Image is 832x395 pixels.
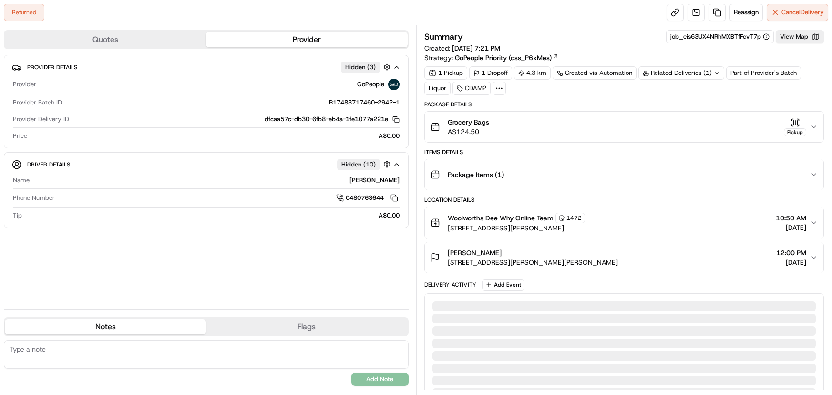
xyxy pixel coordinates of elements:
[448,223,585,233] span: [STREET_ADDRESS][PERSON_NAME]
[346,194,384,202] span: 0480763644
[27,63,77,71] span: Provider Details
[784,118,806,136] button: Pickup
[357,80,384,89] span: GoPeople
[776,258,806,267] span: [DATE]
[448,213,554,223] span: Woolworths Dee Why Online Team
[336,193,400,203] a: 0480763644
[448,127,489,136] span: A$124.50
[469,66,512,80] div: 1 Dropoff
[784,128,806,136] div: Pickup
[424,82,451,95] div: Liquor
[337,158,393,170] button: Hidden (10)
[553,66,637,80] a: Created via Automation
[13,176,30,185] span: Name
[424,196,824,204] div: Location Details
[379,132,400,140] span: A$0.00
[388,79,400,90] img: gopeople_logo.png
[776,30,824,43] button: View Map
[424,32,463,41] h3: Summary
[26,211,400,220] div: A$0.00
[566,214,582,222] span: 1472
[455,53,559,62] a: GoPeople Priority (dss_P6xMes)
[13,80,36,89] span: Provider
[448,117,489,127] span: Grocery Bags
[13,132,27,140] span: Price
[670,32,770,41] button: job_eis63UX4NRhMXBTfFcvT7p
[345,63,376,72] span: Hidden ( 3 )
[206,32,407,47] button: Provider
[514,66,551,80] div: 4.3 km
[425,242,824,273] button: [PERSON_NAME][STREET_ADDRESS][PERSON_NAME][PERSON_NAME]12:00 PM[DATE]
[425,159,824,190] button: Package Items (1)
[424,43,500,53] span: Created:
[12,59,401,75] button: Provider DetailsHidden (3)
[424,53,559,62] div: Strategy:
[5,32,206,47] button: Quotes
[776,213,806,223] span: 10:50 AM
[341,61,393,73] button: Hidden (3)
[13,115,69,124] span: Provider Delivery ID
[448,170,504,179] span: Package Items ( 1 )
[33,176,400,185] div: [PERSON_NAME]
[448,258,618,267] span: [STREET_ADDRESS][PERSON_NAME][PERSON_NAME]
[341,160,376,169] span: Hidden ( 10 )
[729,4,763,21] button: Reassign
[425,207,824,239] button: Woolworths Dee Why Online Team1472[STREET_ADDRESS][PERSON_NAME]10:50 AM[DATE]
[424,66,467,80] div: 1 Pickup
[482,279,524,291] button: Add Event
[424,281,476,289] div: Delivery Activity
[424,101,824,108] div: Package Details
[425,112,824,142] button: Grocery BagsA$124.50Pickup
[638,66,724,80] div: Related Deliveries (1)
[424,148,824,156] div: Items Details
[12,156,401,172] button: Driver DetailsHidden (10)
[265,115,400,124] button: dfcaa57c-db30-6fb8-eb4a-1fe1077a221e
[734,8,759,17] span: Reassign
[776,248,806,258] span: 12:00 PM
[452,44,500,52] span: [DATE] 7:21 PM
[781,8,824,17] span: Cancel Delivery
[455,53,552,62] span: GoPeople Priority (dss_P6xMes)
[27,161,70,168] span: Driver Details
[13,194,55,202] span: Phone Number
[329,98,400,107] span: R17483717460-2942-1
[448,248,502,258] span: [PERSON_NAME]
[767,4,828,21] button: CancelDelivery
[13,98,62,107] span: Provider Batch ID
[452,82,491,95] div: CDAM2
[13,211,22,220] span: Tip
[5,319,206,334] button: Notes
[206,319,407,334] button: Flags
[776,223,806,232] span: [DATE]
